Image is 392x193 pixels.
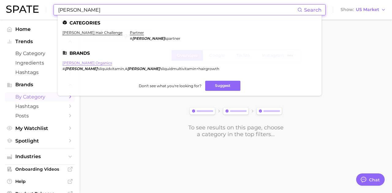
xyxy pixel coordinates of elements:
span: spartner [165,36,180,41]
a: [PERSON_NAME] organics [62,61,112,65]
input: Search here for a brand, industry, or ingredient [58,5,297,15]
span: # [62,66,65,71]
em: [PERSON_NAME] [132,36,165,41]
span: US Market [356,8,379,11]
span: Hashtags [15,103,64,109]
a: Spotlight [5,136,75,146]
span: Posts [15,113,64,119]
a: Posts [5,111,75,121]
img: SPATE [6,6,39,13]
span: Industries [15,154,64,159]
span: Hashtags [15,69,64,75]
a: Ingredients [5,58,75,68]
button: Industries [5,152,75,161]
div: To see results on this page, choose a category in the top filters... [188,124,284,138]
button: Brands [5,80,75,89]
span: Brands [15,82,64,87]
button: Suggest [205,81,240,91]
span: My Watchlist [15,125,64,131]
span: Trends [15,39,64,44]
em: [PERSON_NAME] [127,66,160,71]
span: Help [15,179,64,184]
em: [PERSON_NAME] [65,66,97,71]
li: Brands [62,50,317,56]
span: by Category [15,94,64,100]
a: Hashtags [5,68,75,77]
a: Home [5,24,75,34]
a: My Watchlist [5,124,75,133]
a: by Category [5,49,75,58]
a: Onboarding Videos [5,165,75,174]
span: Search [304,7,322,13]
span: # [125,66,127,71]
span: Show [341,8,354,11]
img: svg%3e [188,106,284,117]
span: # [130,36,132,41]
span: Home [15,26,64,32]
a: [PERSON_NAME] hair challenge [62,30,123,35]
button: ShowUS Market [339,6,387,14]
a: partner [130,30,144,35]
span: by Category [15,50,64,56]
span: 'sliquidmultivitamin+hairgrowth [160,66,219,71]
span: Spotlight [15,138,64,144]
li: Categories [62,20,317,25]
a: Hashtags [5,102,75,111]
button: Trends [5,37,75,46]
span: 'sliquidvitamin [97,66,124,71]
div: , [62,66,219,71]
span: Ingredients [15,60,64,66]
span: Onboarding Videos [15,166,64,172]
a: by Category [5,92,75,102]
a: Help [5,177,75,186]
span: Don't see what you're looking for? [139,84,202,88]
